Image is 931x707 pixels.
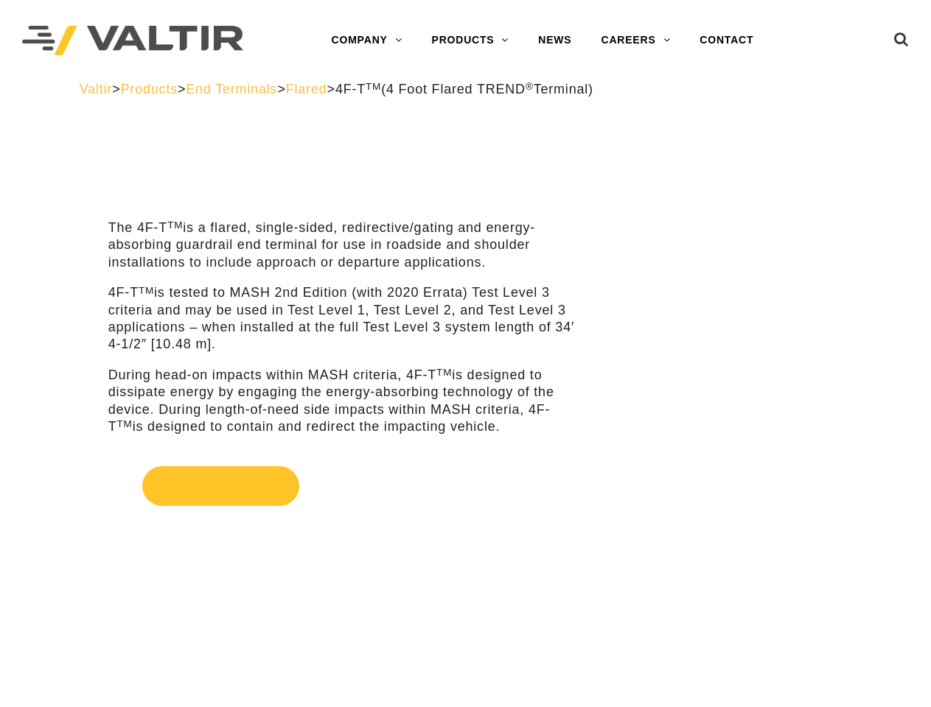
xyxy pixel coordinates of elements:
div: > > > > [80,81,852,98]
sup: TM [139,285,154,296]
a: NEWS [523,26,586,55]
a: End Terminals [186,82,277,96]
a: PRODUCTS [417,26,524,55]
p: During head-on impacts within MASH criteria, 4F-T is designed to dissipate energy by engaging the... [108,367,585,436]
sup: TM [170,144,201,168]
sup: TM [366,81,381,92]
a: CONTACT [685,26,768,55]
a: Products [121,82,178,96]
span: 4F-T (4 Foot Flared TREND Terminal) [335,82,593,96]
sup: ® [526,81,534,92]
sup: TM [167,219,183,231]
a: COMPANY [317,26,417,55]
h1: 4F-T (4 Foot Flared TREND Terminal) [108,147,585,208]
img: Valtir [22,26,243,56]
a: CAREERS [586,26,685,55]
sup: TM [117,418,133,429]
sup: ® [208,175,224,199]
a: Get Quote [108,449,585,524]
span: Get Quote [142,466,299,506]
p: 4F-T is tested to MASH 2nd Edition (with 2020 Errata) Test Level 3 criteria and may be used in Te... [108,284,585,353]
a: Flared [286,82,327,96]
sup: TM [436,367,452,378]
a: Valtir [80,82,112,96]
p: The 4F-T is a flared, single-sided, redirective/gating and energy-absorbing guardrail end termina... [108,219,585,271]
